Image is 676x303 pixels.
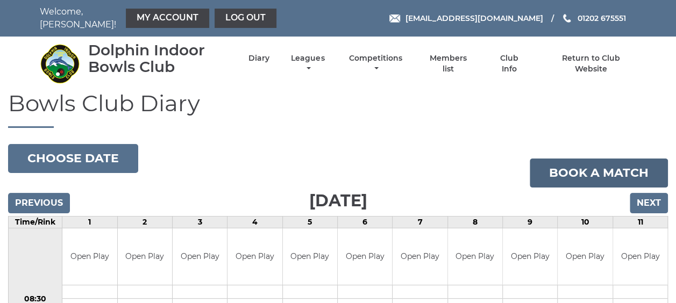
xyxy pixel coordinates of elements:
[88,42,230,75] div: Dolphin Indoor Bowls Club
[448,228,502,285] td: Open Play
[118,228,172,285] td: Open Play
[227,217,282,228] td: 4
[282,217,337,228] td: 5
[389,12,543,24] a: Email [EMAIL_ADDRESS][DOMAIN_NAME]
[288,53,327,74] a: Leagues
[346,53,405,74] a: Competitions
[423,53,473,74] a: Members list
[8,144,138,173] button: Choose date
[613,217,667,228] td: 11
[172,217,227,228] td: 3
[117,217,172,228] td: 2
[630,193,668,213] input: Next
[8,193,70,213] input: Previous
[62,217,117,228] td: 1
[503,228,557,285] td: Open Play
[561,12,625,24] a: Phone us 01202 675551
[173,228,227,285] td: Open Play
[447,217,502,228] td: 8
[577,13,625,23] span: 01202 675551
[389,15,400,23] img: Email
[502,217,557,228] td: 9
[563,14,571,23] img: Phone us
[558,217,613,228] td: 10
[215,9,276,28] a: Log out
[283,228,337,285] td: Open Play
[558,228,612,285] td: Open Play
[8,91,668,128] h1: Bowls Club Diary
[530,158,668,187] a: Book a match
[227,228,282,285] td: Open Play
[613,228,667,285] td: Open Play
[40,44,80,84] img: Dolphin Indoor Bowls Club
[9,217,62,228] td: Time/Rink
[338,228,392,285] td: Open Play
[393,217,447,228] td: 7
[337,217,392,228] td: 6
[405,13,543,23] span: [EMAIL_ADDRESS][DOMAIN_NAME]
[40,5,279,31] nav: Welcome, [PERSON_NAME]!
[545,53,636,74] a: Return to Club Website
[393,228,447,285] td: Open Play
[62,228,117,285] td: Open Play
[126,9,209,28] a: My Account
[492,53,527,74] a: Club Info
[248,53,269,63] a: Diary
